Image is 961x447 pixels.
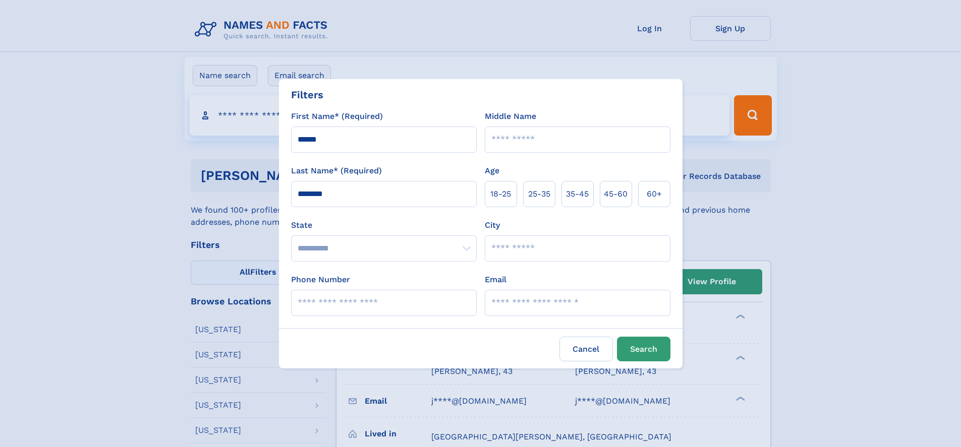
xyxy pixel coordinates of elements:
[485,110,536,122] label: Middle Name
[566,188,589,200] span: 35‑45
[528,188,550,200] span: 25‑35
[485,165,499,177] label: Age
[604,188,628,200] span: 45‑60
[485,219,500,231] label: City
[617,337,670,361] button: Search
[490,188,511,200] span: 18‑25
[291,274,350,286] label: Phone Number
[647,188,662,200] span: 60+
[559,337,613,361] label: Cancel
[291,165,382,177] label: Last Name* (Required)
[291,110,383,122] label: First Name* (Required)
[291,219,477,231] label: State
[485,274,506,286] label: Email
[291,87,323,102] div: Filters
